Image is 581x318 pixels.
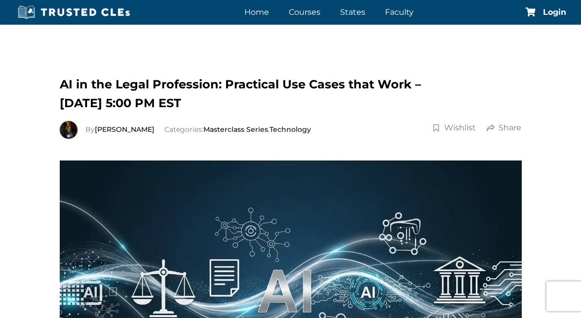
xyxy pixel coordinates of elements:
[383,5,416,19] a: Faculty
[543,8,566,16] a: Login
[286,5,323,19] a: Courses
[242,5,271,19] a: Home
[338,5,368,19] a: States
[85,124,311,135] div: Categories: ,
[432,122,476,134] a: Wishlist
[85,125,156,134] span: By
[203,125,268,134] a: Masterclass Series
[60,121,77,139] img: Richard Estevez
[60,77,421,110] span: AI in the Legal Profession: Practical Use Cases that Work – [DATE] 5:00 PM EST
[486,122,522,134] a: Share
[270,125,311,134] a: Technology
[95,125,155,134] a: [PERSON_NAME]
[15,5,133,20] img: Trusted CLEs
